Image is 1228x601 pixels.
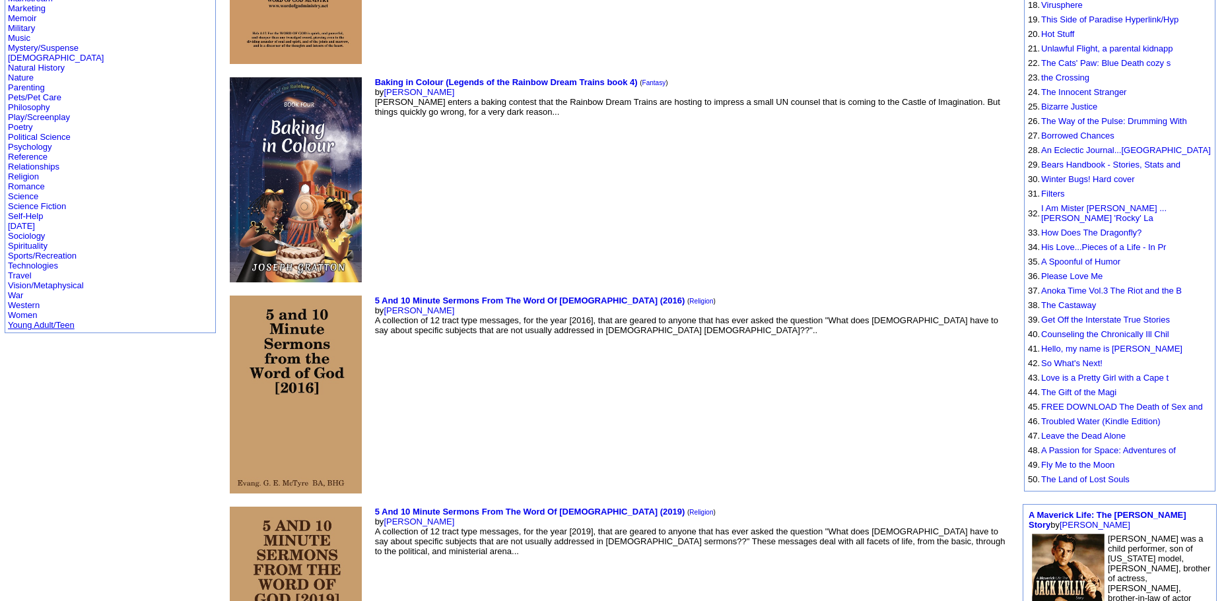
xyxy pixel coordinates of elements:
a: Romance [8,181,45,191]
a: Pets/Pet Care [8,92,61,102]
a: Young Adult/Teen [8,320,75,330]
a: Political Science [8,132,71,142]
a: Counseling the Chronically Ill Chil [1041,329,1169,339]
a: Borrowed Chances [1041,131,1114,141]
a: Music [8,33,30,43]
a: War [8,290,23,300]
a: Parenting [8,82,45,92]
a: The Cats' Paw: Blue Death cozy s [1041,58,1171,68]
a: Get Off the Interstate True Stories [1041,315,1170,325]
a: Technologies [8,261,58,270]
a: FREE DOWNLOAD The Death of Sex and [1041,402,1203,412]
a: I Am Mister [PERSON_NAME] ... [PERSON_NAME] 'Rocky' La [1041,203,1167,223]
a: Anoka Time Vol.3 The Riot and the B [1041,286,1182,296]
a: Love is a Pretty Girl with a Cape t [1041,373,1169,383]
a: [PERSON_NAME] [384,305,454,315]
a: Science [8,191,38,201]
font: 46. [1028,416,1040,426]
font: 32. [1028,208,1040,218]
a: Women [8,310,38,320]
a: Philosophy [8,102,50,112]
a: Travel [8,270,32,280]
a: Spirituality [8,241,48,251]
a: Natural History [8,63,65,73]
font: ( ) [640,79,667,86]
a: Hot Stuff [1041,29,1074,39]
font: 39. [1028,315,1040,325]
a: Relationships [8,162,59,172]
a: The Innocent Stranger [1041,87,1126,97]
a: Marketing [8,3,46,13]
a: Western [8,300,40,310]
a: The Way of the Pulse: Drumming With [1041,116,1187,126]
font: 21. [1028,44,1040,53]
a: Fantasy [642,79,666,86]
a: His Love...Pieces of a Life - In Pr [1041,242,1166,252]
a: the Crossing [1041,73,1089,82]
b: Baking in Colour (Legends of the Rainbow Dream Trains book 4) [375,77,638,87]
font: 20. [1028,29,1040,39]
a: Self-Help [8,211,43,221]
a: [PERSON_NAME] [384,87,454,97]
font: 45. [1028,402,1040,412]
font: 30. [1028,174,1040,184]
font: 35. [1028,257,1040,267]
font: 40. [1028,329,1040,339]
font: by A collection of 12 tract type messages, for the year [2019], that are geared to anyone that ha... [375,507,1006,556]
a: A Spoonful of Humor [1041,257,1120,267]
img: 80795.jpeg [230,77,362,282]
a: Leave the Dead Alone [1041,431,1126,441]
a: Nature [8,73,34,82]
a: The Castaway [1041,300,1096,310]
a: Military [8,23,35,33]
font: 25. [1028,102,1040,111]
a: 5 And 10 Minute Sermons From The Word Of [DEMOGRAPHIC_DATA] (2019) [375,507,685,517]
a: Memoir [8,13,36,23]
a: A Maverick Life: The [PERSON_NAME] Story [1029,510,1186,530]
font: 47. [1028,431,1040,441]
a: The Land of Lost Souls [1041,474,1130,484]
a: So What's Next! [1041,358,1103,368]
a: Hello, my name is [PERSON_NAME] [1041,344,1182,354]
a: Religion [8,172,39,181]
font: by [PERSON_NAME] enters a baking contest that the Rainbow Dream Trains are hosting to impress a s... [375,77,1000,117]
font: 34. [1028,242,1040,252]
font: 23. [1028,73,1040,82]
a: [PERSON_NAME] [1060,520,1130,530]
a: 5 And 10 Minute Sermons From The Word Of [DEMOGRAPHIC_DATA] (2016) [375,296,685,305]
a: Play/Screenplay [8,112,70,122]
font: 28. [1028,145,1040,155]
a: Religion [689,298,713,305]
a: Psychology [8,142,51,152]
a: Unlawful Flight, a parental kidnapp [1041,44,1173,53]
font: by A collection of 12 tract type messages, for the year [2016], that are geared to anyone that ha... [375,296,998,335]
a: Fly Me to the Moon [1041,460,1114,470]
a: Bears Handbook - Stories, Stats and [1041,160,1180,170]
a: An Eclectic Journal...[GEOGRAPHIC_DATA] [1041,145,1211,155]
a: How Does The Dragonfly? [1041,228,1142,237]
